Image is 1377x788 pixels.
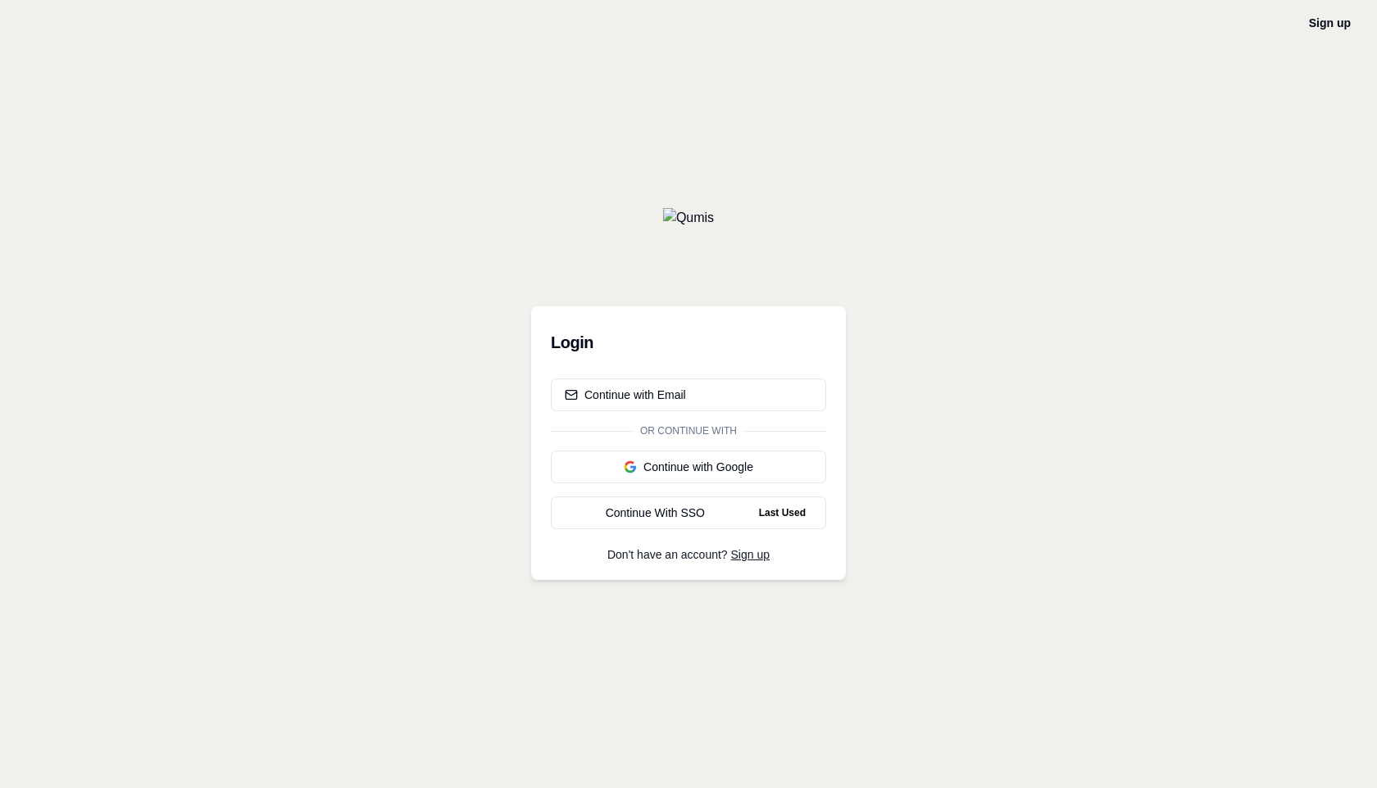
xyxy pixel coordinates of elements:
[551,549,826,560] p: Don't have an account?
[551,326,826,359] h3: Login
[1309,16,1351,29] a: Sign up
[634,424,743,437] span: Or continue with
[565,459,812,475] div: Continue with Google
[565,505,746,521] div: Continue With SSO
[663,208,714,228] img: Qumis
[551,451,826,483] button: Continue with Google
[752,503,812,523] span: Last Used
[551,378,826,411] button: Continue with Email
[565,387,686,403] div: Continue with Email
[551,496,826,529] a: Continue With SSOLast Used
[731,548,770,561] a: Sign up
